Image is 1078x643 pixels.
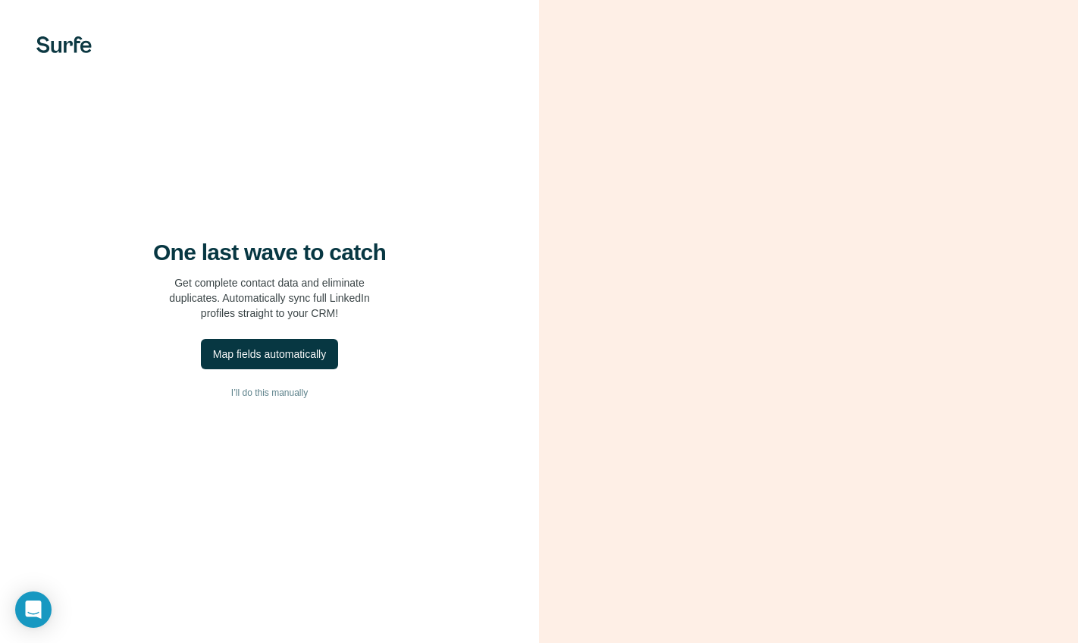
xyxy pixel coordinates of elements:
[15,591,52,628] div: Open Intercom Messenger
[201,339,338,369] button: Map fields automatically
[153,239,386,266] h4: One last wave to catch
[231,386,308,400] span: I’ll do this manually
[213,347,326,362] div: Map fields automatically
[36,36,92,53] img: Surfe's logo
[169,275,370,321] p: Get complete contact data and eliminate duplicates. Automatically sync full LinkedIn profiles str...
[30,381,509,404] button: I’ll do this manually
